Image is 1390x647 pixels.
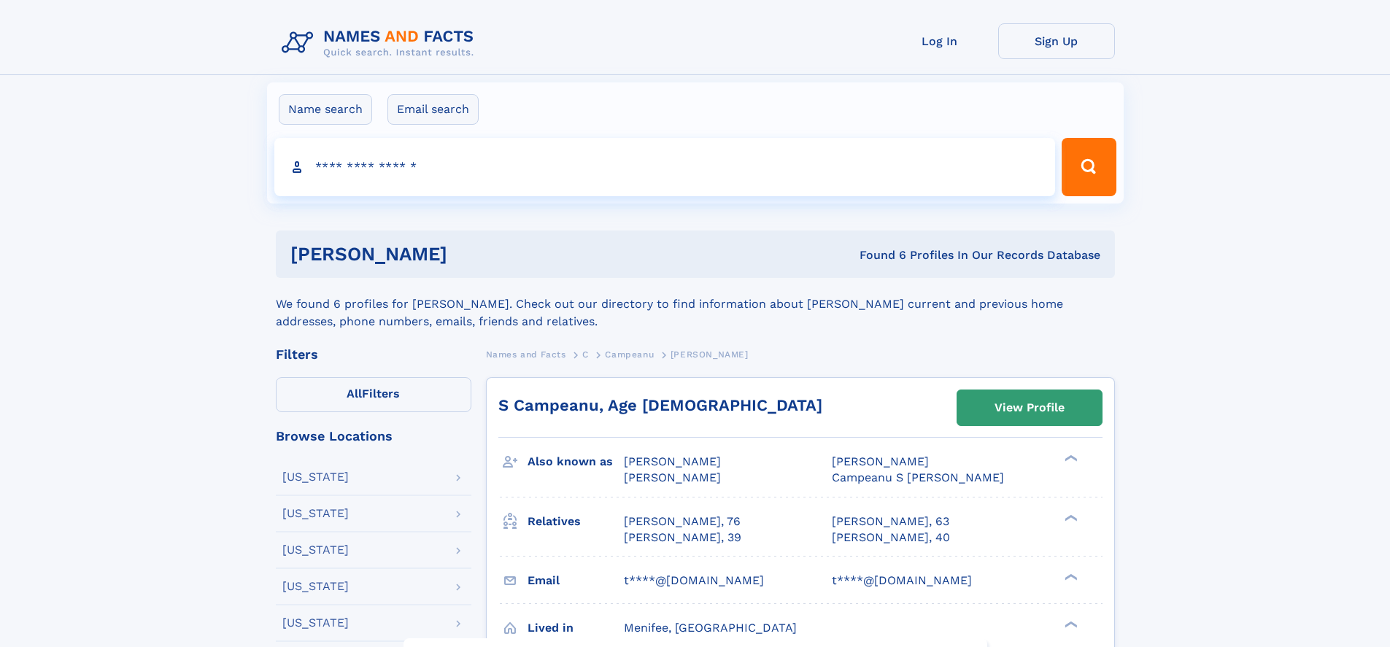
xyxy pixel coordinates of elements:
[1062,138,1116,196] button: Search Button
[582,345,589,363] a: C
[624,621,797,635] span: Menifee, [GEOGRAPHIC_DATA]
[347,387,362,400] span: All
[279,94,372,125] label: Name search
[387,94,479,125] label: Email search
[653,247,1100,263] div: Found 6 Profiles In Our Records Database
[1061,454,1078,463] div: ❯
[624,454,721,468] span: [PERSON_NAME]
[624,470,721,484] span: [PERSON_NAME]
[486,345,566,363] a: Names and Facts
[832,530,950,546] a: [PERSON_NAME], 40
[832,470,1004,484] span: Campeanu S [PERSON_NAME]
[582,349,589,360] span: C
[528,568,624,593] h3: Email
[832,454,929,468] span: [PERSON_NAME]
[276,278,1115,330] div: We found 6 profiles for [PERSON_NAME]. Check out our directory to find information about [PERSON_...
[881,23,998,59] a: Log In
[957,390,1102,425] a: View Profile
[282,544,349,556] div: [US_STATE]
[282,508,349,519] div: [US_STATE]
[528,449,624,474] h3: Also known as
[528,509,624,534] h3: Relatives
[1061,572,1078,581] div: ❯
[1061,619,1078,629] div: ❯
[832,514,949,530] a: [PERSON_NAME], 63
[624,530,741,546] a: [PERSON_NAME], 39
[528,616,624,640] h3: Lived in
[998,23,1115,59] a: Sign Up
[605,345,654,363] a: Campeanu
[624,514,741,530] a: [PERSON_NAME], 76
[1061,513,1078,522] div: ❯
[276,348,471,361] div: Filters
[671,349,749,360] span: [PERSON_NAME]
[995,391,1065,425] div: View Profile
[282,617,349,629] div: [US_STATE]
[276,23,486,63] img: Logo Names and Facts
[282,471,349,483] div: [US_STATE]
[605,349,654,360] span: Campeanu
[276,430,471,443] div: Browse Locations
[282,581,349,592] div: [US_STATE]
[276,377,471,412] label: Filters
[498,396,822,414] a: S Campeanu, Age [DEMOGRAPHIC_DATA]
[274,138,1056,196] input: search input
[290,245,654,263] h1: [PERSON_NAME]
